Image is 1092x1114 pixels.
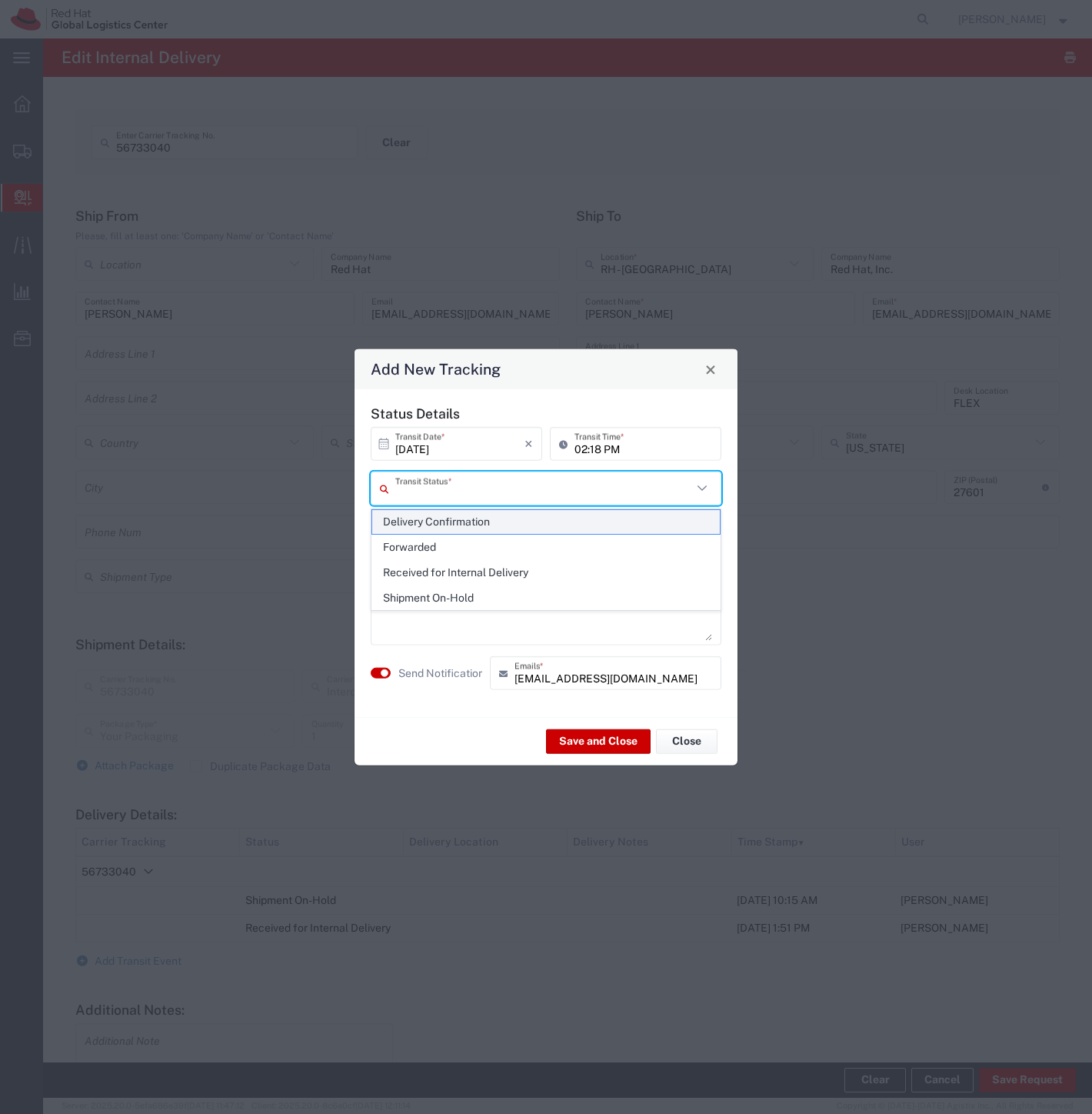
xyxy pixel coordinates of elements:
[371,405,721,422] h5: Status Details
[524,432,533,456] i: ×
[371,358,501,380] h4: Add New Tracking
[398,665,482,681] agx-label: Send Notification
[656,729,717,753] button: Close
[372,510,720,534] span: Delivery Confirmation
[700,359,721,380] button: Close
[372,561,720,585] span: Received for Internal Delivery
[372,535,720,559] span: Forwarded
[372,586,720,610] span: Shipment On-Hold
[398,665,484,681] label: Send Notification
[546,729,651,753] button: Save and Close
